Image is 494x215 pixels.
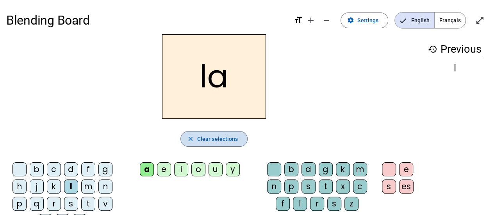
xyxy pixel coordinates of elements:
div: d [301,162,316,176]
div: z [344,197,358,211]
div: c [47,162,61,176]
div: s [382,179,396,194]
h2: la [162,34,266,119]
div: s [301,179,316,194]
div: k [47,179,61,194]
div: u [209,162,223,176]
button: Decrease font size [319,12,334,28]
div: s [327,197,341,211]
div: e [399,162,413,176]
div: f [81,162,95,176]
div: g [98,162,112,176]
div: j [30,179,44,194]
mat-button-toggle-group: Language selection [394,12,466,28]
div: b [30,162,44,176]
mat-icon: close [187,135,194,142]
div: l [64,179,78,194]
div: x [336,179,350,194]
h3: Previous [428,41,482,58]
div: r [310,197,324,211]
mat-icon: history [428,44,437,54]
div: q [30,197,44,211]
span: Settings [357,16,378,25]
div: es [399,179,414,194]
div: t [81,197,95,211]
div: i [174,162,188,176]
div: h [12,179,27,194]
div: t [319,179,333,194]
button: Clear selections [180,131,248,147]
mat-icon: open_in_full [475,16,485,25]
button: Enter full screen [472,12,488,28]
div: n [267,179,281,194]
div: p [12,197,27,211]
div: k [336,162,350,176]
div: f [276,197,290,211]
mat-icon: settings [347,17,354,24]
h1: Blending Board [6,8,287,33]
div: g [319,162,333,176]
div: y [226,162,240,176]
div: a [140,162,154,176]
mat-icon: remove [322,16,331,25]
div: l [293,197,307,211]
div: b [284,162,298,176]
div: m [81,179,95,194]
span: Français [435,12,465,28]
div: p [284,179,298,194]
div: o [191,162,205,176]
mat-icon: format_size [294,16,303,25]
mat-icon: add [306,16,316,25]
div: c [353,179,367,194]
div: l [428,64,482,73]
div: r [47,197,61,211]
span: Clear selections [197,134,238,144]
div: v [98,197,112,211]
div: d [64,162,78,176]
div: n [98,179,112,194]
button: Increase font size [303,12,319,28]
button: Settings [341,12,388,28]
div: m [353,162,367,176]
div: s [64,197,78,211]
span: English [395,12,434,28]
div: e [157,162,171,176]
